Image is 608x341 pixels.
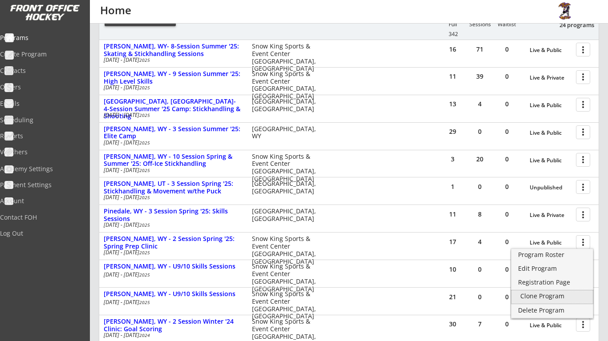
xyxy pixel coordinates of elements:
[466,239,493,245] div: 4
[252,235,322,265] div: Snow King Sports & Event Center [GEOGRAPHIC_DATA], [GEOGRAPHIC_DATA]
[576,125,590,139] button: more_vert
[518,252,586,258] div: Program Roster
[518,265,586,272] div: Edit Program
[139,167,150,173] em: 2025
[494,73,520,80] div: 0
[104,153,243,168] div: [PERSON_NAME], WY - 10 Session Spring & Summer '25: Off-Ice Stickhandling
[252,290,322,320] div: Snow King Sports & Event Center [GEOGRAPHIC_DATA], [GEOGRAPHIC_DATA]
[494,239,520,245] div: 0
[104,70,243,85] div: [PERSON_NAME], WY - 9 Session Summer '25: High Level Skills
[530,75,572,81] div: Live & Private
[439,21,466,28] div: Full
[139,57,150,63] em: 2025
[530,185,572,191] div: Unpublished
[139,84,150,91] em: 2025
[493,21,520,28] div: Waitlist
[252,98,322,113] div: [GEOGRAPHIC_DATA], [GEOGRAPHIC_DATA]
[439,184,466,190] div: 1
[466,73,493,80] div: 39
[530,102,572,108] div: Live & Public
[439,294,466,300] div: 21
[439,266,466,273] div: 10
[511,277,593,290] a: Registration Page
[104,140,240,145] div: [DATE] - [DATE]
[139,249,150,256] em: 2025
[252,125,322,140] div: [GEOGRAPHIC_DATA], WY
[518,279,586,285] div: Registration Page
[511,249,593,262] a: Program Roster
[139,222,150,228] em: 2025
[104,235,243,250] div: [PERSON_NAME], WY - 2 Session Spring '25: Spring Prep Clinic
[104,43,243,58] div: [PERSON_NAME], WY- 8-Session Summer '25: Skating & Stickhandling Sessions
[494,46,520,52] div: 0
[576,180,590,194] button: more_vert
[104,318,243,333] div: [PERSON_NAME], WY - 2 Session Winter '24 Clinic: Goal Scoring
[104,112,240,118] div: [DATE] - [DATE]
[139,194,150,201] em: 2025
[139,112,150,118] em: 2025
[104,333,240,338] div: [DATE] - [DATE]
[466,211,493,217] div: 8
[104,180,243,195] div: [PERSON_NAME], UT - 3 Session Spring '25: Stickhandling & Movement w/the Puck
[530,130,572,136] div: Live & Public
[104,98,243,120] div: [GEOGRAPHIC_DATA], [GEOGRAPHIC_DATA]- 4-Session Summer '25 Camp: Stickhandling & Shooting
[466,266,493,273] div: 0
[252,153,322,183] div: Snow King Sports & Event Center [GEOGRAPHIC_DATA], [GEOGRAPHIC_DATA]
[494,101,520,107] div: 0
[494,294,520,300] div: 0
[439,73,466,80] div: 11
[252,263,322,293] div: Snow King Sports & Event Center [GEOGRAPHIC_DATA], [GEOGRAPHIC_DATA]
[439,211,466,217] div: 11
[466,294,493,300] div: 0
[104,195,240,200] div: [DATE] - [DATE]
[494,128,520,135] div: 0
[520,293,584,299] div: Clone Program
[466,101,493,107] div: 4
[576,98,590,112] button: more_vert
[518,307,586,313] div: Delete Program
[139,299,150,305] em: 2025
[466,184,493,190] div: 0
[252,70,322,100] div: Snow King Sports & Event Center [GEOGRAPHIC_DATA], [GEOGRAPHIC_DATA]
[576,235,590,249] button: more_vert
[530,212,572,218] div: Live & Private
[576,153,590,167] button: more_vert
[104,222,240,228] div: [DATE] - [DATE]
[104,300,240,305] div: [DATE] - [DATE]
[139,272,150,278] em: 2025
[466,46,493,52] div: 71
[252,43,322,72] div: Snow King Sports & Event Center [GEOGRAPHIC_DATA], [GEOGRAPHIC_DATA]
[494,184,520,190] div: 0
[576,70,590,84] button: more_vert
[576,318,590,332] button: more_vert
[511,263,593,276] a: Edit Program
[530,157,572,164] div: Live & Public
[548,21,594,29] div: 24 programs
[494,211,520,217] div: 0
[439,239,466,245] div: 17
[466,321,493,327] div: 7
[440,31,466,37] div: 342
[139,332,150,338] em: 2024
[494,156,520,162] div: 0
[530,240,572,246] div: Live & Public
[104,85,240,90] div: [DATE] - [DATE]
[494,321,520,327] div: 0
[104,125,243,140] div: [PERSON_NAME], WY - 3 Session Summer '25: Elite Camp
[104,168,240,173] div: [DATE] - [DATE]
[576,208,590,221] button: more_vert
[466,128,493,135] div: 0
[104,250,240,255] div: [DATE] - [DATE]
[104,208,243,223] div: Pinedale, WY - 3 Session Spring '25: Skills Sessions
[104,272,240,277] div: [DATE] - [DATE]
[439,321,466,327] div: 30
[439,156,466,162] div: 3
[104,57,240,63] div: [DATE] - [DATE]
[104,290,243,298] div: [PERSON_NAME], WY - U9/10 Skills Sessions
[104,263,243,270] div: [PERSON_NAME], WY - U9/10 Skills Sessions
[576,43,590,56] button: more_vert
[530,47,572,53] div: Live & Public
[439,101,466,107] div: 13
[439,46,466,52] div: 16
[530,322,572,329] div: Live & Public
